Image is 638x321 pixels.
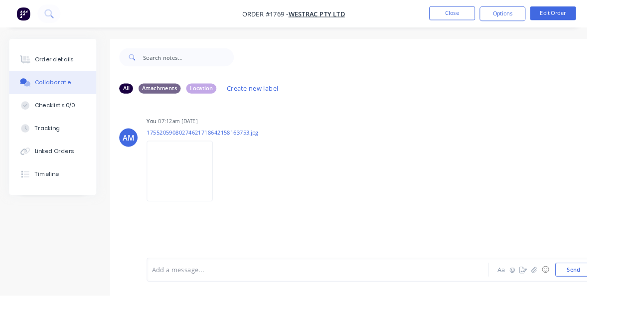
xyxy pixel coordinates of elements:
[10,77,105,102] button: Collaborate
[539,287,551,299] button: Aa
[521,7,571,23] button: Options
[10,52,105,77] button: Order details
[576,7,626,22] button: Edit Order
[159,140,281,148] p: 17552059080274621718642158163753.jpg
[551,287,563,299] button: @
[314,10,375,20] a: WesTrac Pty Ltd
[10,102,105,127] button: Checklists 0/0
[10,177,105,202] button: Timeline
[18,7,33,22] img: Factory
[38,110,82,119] div: Checklists 0/0
[467,7,516,22] button: Close
[38,60,80,69] div: Order details
[172,128,215,137] div: 07:12am [DATE]
[38,85,77,94] div: Collaborate
[10,152,105,177] button: Linked Orders
[10,127,105,152] button: Tracking
[241,89,308,103] button: Create new label
[130,91,145,102] div: All
[159,128,170,137] div: You
[151,91,196,102] div: Attachments
[156,52,254,72] input: Search notes...
[263,10,314,20] span: Order #1769 -
[38,160,81,169] div: Linked Orders
[202,91,235,102] div: Location
[133,144,146,156] div: AM
[38,135,65,144] div: Tracking
[587,287,599,299] button: ☺
[38,185,64,194] div: Timeline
